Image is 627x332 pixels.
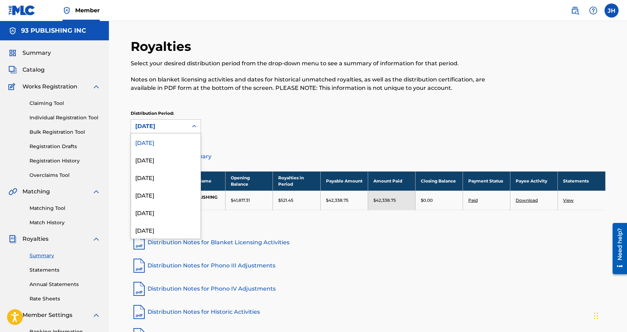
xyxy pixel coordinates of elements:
iframe: Chat Widget [592,298,627,332]
img: expand [92,187,100,196]
a: Matching Tool [30,205,100,212]
iframe: Resource Center [607,220,627,277]
span: Member [75,6,100,14]
a: Rate Sheets [30,295,100,303]
a: Distribution Notes for Phono IV Adjustments [131,280,606,297]
a: Overclaims Tool [30,172,100,179]
p: $41,817.31 [231,197,250,204]
img: help [589,6,597,15]
a: Distribution Summary [131,148,606,165]
p: Select your desired distribution period from the drop-down menu to see a summary of information f... [131,59,496,68]
a: Individual Registration Tool [30,114,100,121]
img: expand [92,235,100,243]
p: $521.45 [278,197,293,204]
div: User Menu [605,4,619,18]
div: [DATE] [131,204,201,221]
div: [DATE] [135,122,184,131]
span: Member Settings [22,311,72,319]
p: Notes on blanket licensing activities and dates for historical unmatched royalties, as well as th... [131,75,496,92]
a: Statements [30,266,100,274]
th: Payee Name [178,171,226,191]
a: Summary [30,252,100,259]
th: Royalties in Period [273,171,320,191]
a: Public Search [568,4,582,18]
th: Amount Paid [368,171,415,191]
p: $42,338.75 [326,197,348,204]
th: Opening Balance [226,171,273,191]
a: SummarySummary [8,49,51,57]
h5: 93 PUBLISHING INC [21,27,86,35]
img: pdf [131,257,148,274]
img: Member Settings [8,311,17,319]
img: pdf [131,234,148,251]
span: Royalties [22,235,48,243]
div: [DATE] [131,168,201,186]
img: Accounts [8,27,17,35]
div: Drag [594,305,598,326]
span: Works Registration [22,82,77,91]
img: Top Rightsholder [63,6,71,15]
p: $42,338.75 [373,197,396,204]
a: Distribution Notes for Phono III Adjustments [131,257,606,274]
a: Claiming Tool [30,100,100,107]
img: MLC Logo [8,5,35,15]
p: $0.00 [421,197,433,204]
img: Summary [8,49,17,57]
img: Matching [8,187,17,196]
th: Statements [558,171,605,191]
th: Closing Balance [415,171,463,191]
span: Summary [22,49,51,57]
img: expand [92,82,100,91]
a: Registration Drafts [30,143,100,150]
div: [DATE] [131,133,201,151]
td: 93 PUBLISHING INC [178,191,226,210]
a: Distribution Notes for Historic Activities [131,304,606,320]
img: Catalog [8,66,17,74]
a: Distribution Notes for Blanket Licensing Activities [131,234,606,251]
a: Bulk Registration Tool [30,128,100,136]
div: [DATE] [131,186,201,204]
a: Annual Statements [30,281,100,288]
a: Match History [30,219,100,226]
a: Registration History [30,157,100,165]
img: pdf [131,304,148,320]
img: expand [92,311,100,319]
span: Matching [22,187,50,196]
div: [DATE] [131,221,201,239]
a: Paid [468,198,478,203]
th: Payee Activity [510,171,558,191]
div: [DATE] [131,151,201,168]
img: Royalties [8,235,17,243]
h2: Royalties [131,39,195,54]
a: View [563,198,574,203]
img: pdf [131,280,148,297]
p: Distribution Period: [131,110,201,117]
a: CatalogCatalog [8,66,45,74]
a: Download [516,198,538,203]
span: Catalog [22,66,45,74]
th: Payment Status [463,171,510,191]
th: Payable Amount [320,171,368,191]
div: Help [586,4,600,18]
img: Works Registration [8,82,18,91]
img: search [571,6,579,15]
